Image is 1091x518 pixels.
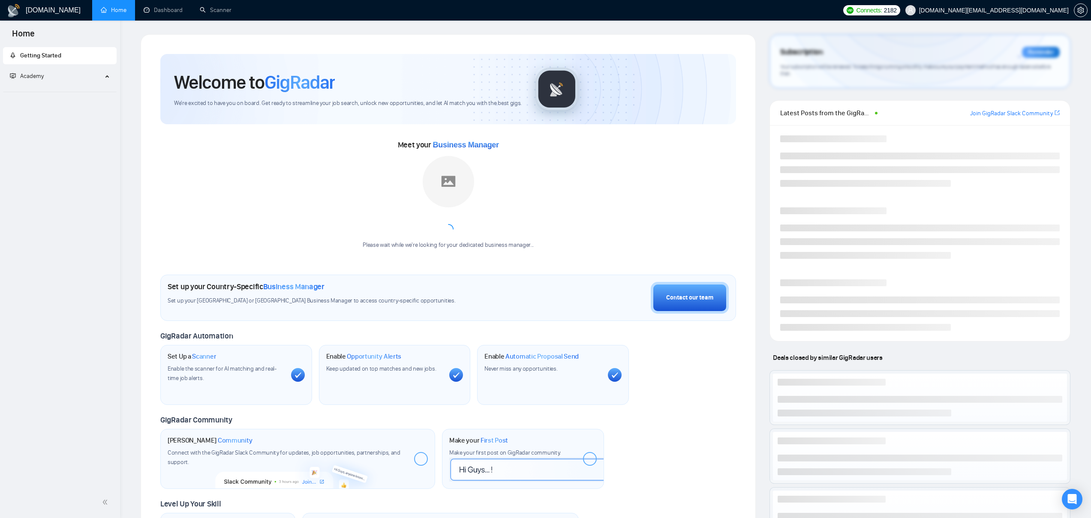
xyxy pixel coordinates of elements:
[856,6,882,15] span: Connects:
[168,297,505,305] span: Set up your [GEOGRAPHIC_DATA] or [GEOGRAPHIC_DATA] Business Manager to access country-specific op...
[10,72,44,80] span: Academy
[1055,109,1060,116] span: export
[7,4,21,18] img: logo
[449,449,561,456] span: Make your first post on GigRadar community.
[780,63,1050,77] span: Your subscription will be renewed. To keep things running smoothly, make sure your payment method...
[347,352,401,361] span: Opportunity Alerts
[1022,47,1060,58] div: Reminder
[216,449,380,489] img: slackcommunity-bg.png
[326,352,402,361] h1: Enable
[443,224,454,234] span: loading
[484,365,557,372] span: Never miss any opportunities.
[326,365,436,372] span: Keep updated on top matches and new jobs.
[200,6,231,14] a: searchScanner
[535,68,578,111] img: gigradar-logo.png
[168,436,252,445] h1: [PERSON_NAME]
[168,282,325,291] h1: Set up your Country-Specific
[102,498,111,506] span: double-left
[970,109,1053,118] a: Join GigRadar Slack Community
[168,365,277,382] span: Enable the scanner for AI matching and real-time job alerts.
[5,27,42,45] span: Home
[20,72,44,80] span: Academy
[192,352,216,361] span: Scanner
[780,45,823,60] span: Subscription
[160,415,232,425] span: GigRadar Community
[505,352,579,361] span: Automatic Proposal Send
[174,99,522,108] span: We're excited to have you on board. Get ready to streamline your job search, unlock new opportuni...
[168,352,216,361] h1: Set Up a
[168,449,400,466] span: Connect with the GigRadar Slack Community for updates, job opportunities, partnerships, and support.
[1074,7,1087,14] span: setting
[10,52,16,58] span: rocket
[484,352,579,361] h1: Enable
[1074,7,1088,14] a: setting
[160,499,221,509] span: Level Up Your Skill
[1074,3,1088,17] button: setting
[218,436,252,445] span: Community
[20,52,61,59] span: Getting Started
[908,7,914,13] span: user
[666,293,713,302] div: Contact our team
[3,47,117,64] li: Getting Started
[780,108,872,118] span: Latest Posts from the GigRadar Community
[264,71,335,94] span: GigRadar
[10,73,16,79] span: fund-projection-screen
[1055,109,1060,117] a: export
[358,241,539,249] div: Please wait while we're looking for your dedicated business manager...
[423,156,474,207] img: placeholder.png
[481,436,508,445] span: First Post
[263,282,325,291] span: Business Manager
[884,6,897,15] span: 2182
[144,6,183,14] a: dashboardDashboard
[769,350,886,365] span: Deals closed by similar GigRadar users
[847,7,854,14] img: upwork-logo.png
[433,141,499,149] span: Business Manager
[101,6,126,14] a: homeHome
[449,436,508,445] h1: Make your
[1062,489,1082,509] div: Open Intercom Messenger
[3,88,117,94] li: Academy Homepage
[651,282,729,314] button: Contact our team
[398,140,499,150] span: Meet your
[160,331,233,341] span: GigRadar Automation
[174,71,335,94] h1: Welcome to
